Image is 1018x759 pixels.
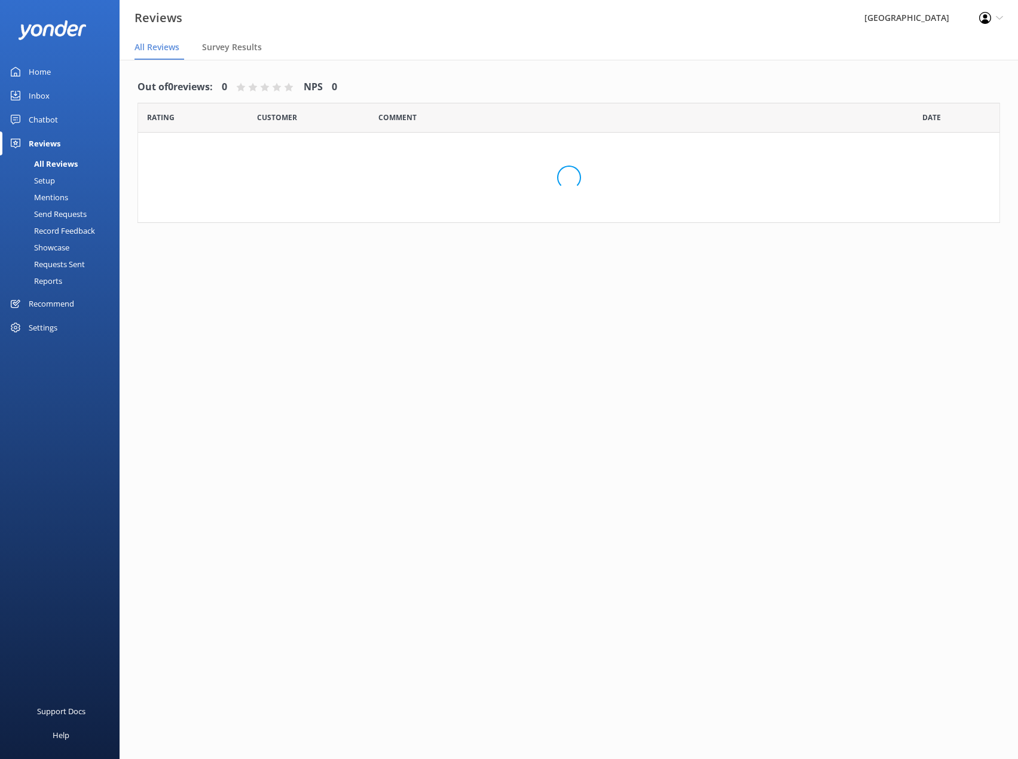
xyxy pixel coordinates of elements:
div: Record Feedback [7,222,95,239]
h3: Reviews [134,8,182,27]
div: Settings [29,316,57,339]
h4: Out of 0 reviews: [137,79,213,95]
div: Home [29,60,51,84]
div: Showcase [7,239,69,256]
a: Record Feedback [7,222,120,239]
div: Reviews [29,131,60,155]
h4: 0 [222,79,227,95]
span: Date [147,112,175,123]
div: Reports [7,273,62,289]
img: yonder-white-logo.png [18,20,87,40]
div: Chatbot [29,108,58,131]
a: Showcase [7,239,120,256]
div: Setup [7,172,55,189]
div: Inbox [29,84,50,108]
span: Survey Results [202,41,262,53]
div: Mentions [7,189,68,206]
a: Mentions [7,189,120,206]
span: Date [257,112,297,123]
div: Help [53,723,69,747]
span: Question [378,112,417,123]
span: Date [922,112,941,123]
div: All Reviews [7,155,78,172]
a: Send Requests [7,206,120,222]
a: Reports [7,273,120,289]
div: Requests Sent [7,256,85,273]
a: Setup [7,172,120,189]
a: All Reviews [7,155,120,172]
a: Requests Sent [7,256,120,273]
div: Send Requests [7,206,87,222]
span: All Reviews [134,41,179,53]
div: Support Docs [37,699,85,723]
h4: 0 [332,79,337,95]
h4: NPS [304,79,323,95]
div: Recommend [29,292,74,316]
